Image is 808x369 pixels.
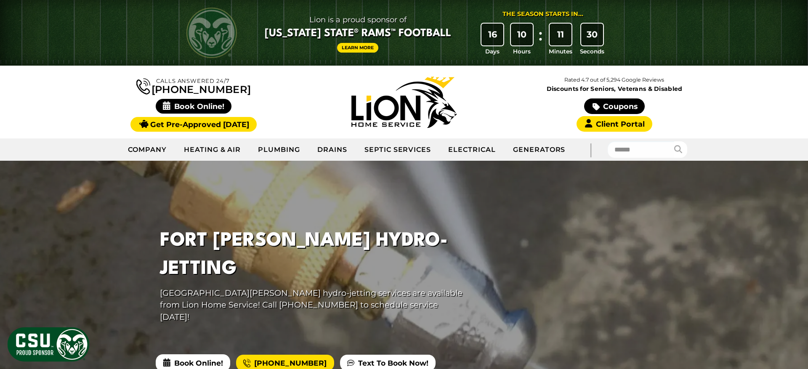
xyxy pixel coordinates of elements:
div: | [574,138,607,161]
a: Learn More [337,43,378,53]
span: Minutes [549,47,572,56]
a: Company [120,139,175,160]
div: The Season Starts in... [502,10,583,19]
span: Lion is a proud sponsor of [265,13,451,27]
img: CSU Rams logo [186,8,237,58]
a: Get Pre-Approved [DATE] [130,117,256,132]
span: Hours [513,47,531,56]
span: Seconds [580,47,604,56]
a: Electrical [440,139,505,160]
div: 16 [481,24,503,45]
div: 30 [581,24,603,45]
a: Septic Services [356,139,440,160]
span: Discounts for Seniors, Veterans & Disabled [511,86,718,92]
a: Drains [309,139,356,160]
a: [PHONE_NUMBER] [136,77,251,95]
h1: Fort [PERSON_NAME] Hydro-Jetting [160,227,466,283]
p: [GEOGRAPHIC_DATA][PERSON_NAME] hydro-jetting services are available from Lion Home Service! Call ... [160,287,466,323]
a: Plumbing [250,139,309,160]
a: Coupons [584,98,645,114]
span: [US_STATE] State® Rams™ Football [265,27,451,41]
div: : [537,24,545,56]
img: Lion Home Service [351,77,457,128]
span: Days [485,47,500,56]
span: Book Online! [156,99,232,114]
a: Heating & Air [175,139,250,160]
p: Rated 4.7 out of 5,294 Google Reviews [509,75,720,85]
img: CSU Sponsor Badge [6,326,90,363]
a: Generators [505,139,574,160]
div: 10 [511,24,533,45]
div: 11 [550,24,571,45]
a: Client Portal [577,116,652,132]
